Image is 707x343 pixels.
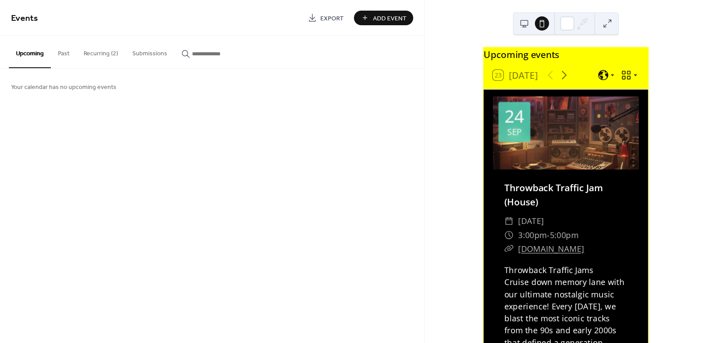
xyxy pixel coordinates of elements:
[504,214,514,228] div: ​
[9,36,51,68] button: Upcoming
[301,11,350,25] a: Export
[51,36,77,67] button: Past
[518,243,584,254] a: [DOMAIN_NAME]
[504,242,514,255] div: ​
[507,127,522,136] div: Sep
[373,14,407,23] span: Add Event
[550,228,579,242] span: 5:00pm
[320,14,344,23] span: Export
[518,228,547,242] span: 3:00pm
[354,11,413,25] button: Add Event
[11,10,38,27] span: Events
[504,181,603,208] a: Throwback Traffic Jam (House)
[77,36,125,67] button: Recurring (2)
[125,36,174,67] button: Submissions
[504,228,514,242] div: ​
[11,83,116,92] span: Your calendar has no upcoming events
[547,228,550,242] span: -
[504,108,524,125] div: 24
[484,47,648,61] div: Upcoming events
[518,214,544,228] span: [DATE]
